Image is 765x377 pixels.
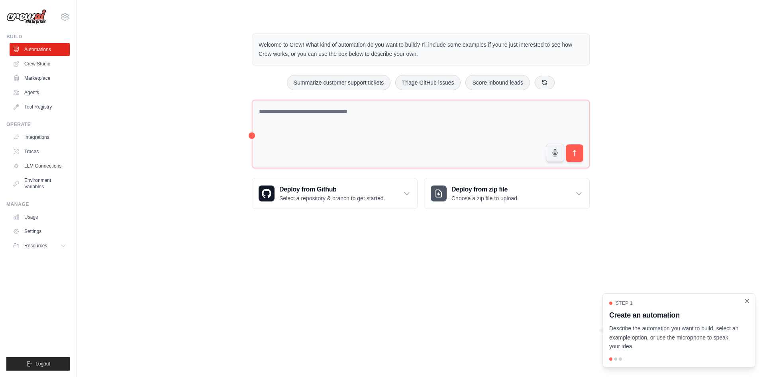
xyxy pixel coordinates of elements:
p: Select a repository & branch to get started. [279,194,385,202]
iframe: Chat Widget [725,339,765,377]
a: Tool Registry [10,101,70,113]
a: Marketplace [10,72,70,85]
p: Describe the automation you want to build, select an example option, or use the microphone to spe... [609,324,739,351]
a: LLM Connections [10,160,70,172]
a: Settings [10,225,70,238]
p: Choose a zip file to upload. [451,194,519,202]
button: Score inbound leads [465,75,530,90]
a: Crew Studio [10,57,70,70]
a: Integrations [10,131,70,144]
a: Agents [10,86,70,99]
h3: Deploy from zip file [451,185,519,194]
div: Manage [6,201,70,207]
button: Summarize customer support tickets [287,75,390,90]
span: Step 1 [616,300,633,306]
p: Welcome to Crew! What kind of automation do you want to build? I'll include some examples if you'... [259,40,583,59]
button: Logout [6,357,70,371]
div: Operate [6,121,70,128]
a: Automations [10,43,70,56]
span: Resources [24,243,47,249]
a: Usage [10,211,70,223]
span: Logout [35,361,50,367]
button: Close walkthrough [744,298,750,304]
h3: Deploy from Github [279,185,385,194]
button: Triage GitHub issues [395,75,461,90]
button: Resources [10,239,70,252]
h3: Create an automation [609,310,739,321]
a: Traces [10,145,70,158]
a: Environment Variables [10,174,70,193]
img: Logo [6,9,46,24]
div: Build [6,34,70,40]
